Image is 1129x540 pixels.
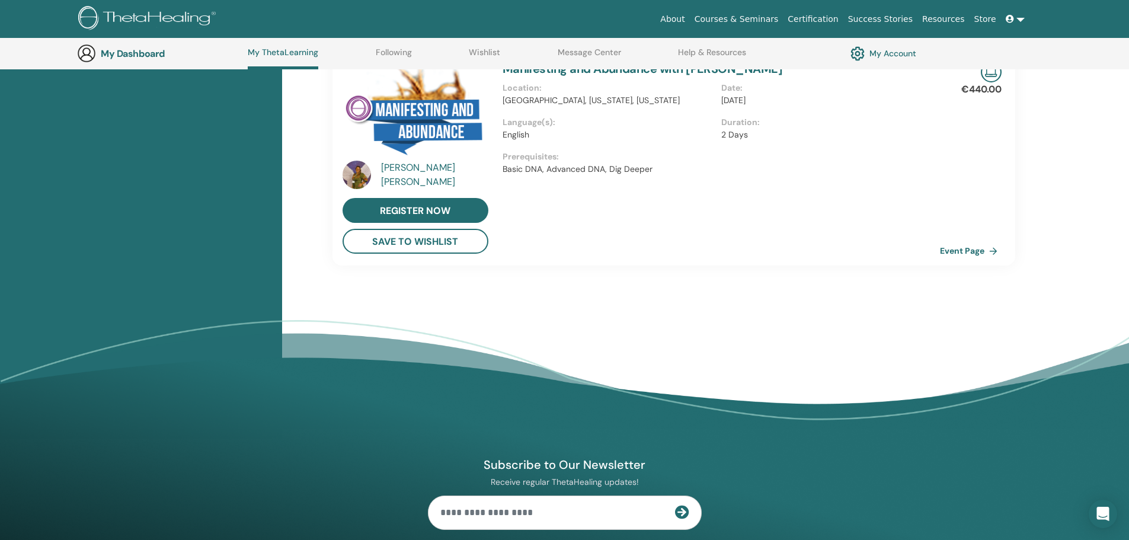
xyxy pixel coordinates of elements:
[101,48,219,59] h3: My Dashboard
[248,47,318,69] a: My ThetaLearning
[970,8,1001,30] a: Store
[850,43,865,63] img: cog.svg
[428,457,702,472] h4: Subscribe to Our Newsletter
[77,44,96,63] img: generic-user-icon.jpg
[721,129,933,141] p: 2 Days
[343,62,488,164] img: Manifesting and Abundance
[678,47,746,66] a: Help & Resources
[469,47,500,66] a: Wishlist
[78,6,220,33] img: logo.png
[503,116,714,129] p: Language(s) :
[981,62,1002,82] img: Live Online Seminar
[721,94,933,107] p: [DATE]
[721,116,933,129] p: Duration :
[940,242,1002,260] a: Event Page
[843,8,917,30] a: Success Stories
[343,161,371,189] img: default.jpg
[850,43,916,63] a: My Account
[428,477,702,487] p: Receive regular ThetaHealing updates!
[503,129,714,141] p: English
[961,82,1002,97] p: €440.00
[376,47,412,66] a: Following
[721,82,933,94] p: Date :
[380,205,450,217] span: register now
[917,8,970,30] a: Resources
[655,8,689,30] a: About
[690,8,783,30] a: Courses & Seminars
[503,151,940,163] p: Prerequisites :
[343,198,488,223] a: register now
[558,47,621,66] a: Message Center
[503,163,940,175] p: Basic DNA, Advanced DNA, Dig Deeper
[783,8,843,30] a: Certification
[503,82,714,94] p: Location :
[381,161,491,189] a: [PERSON_NAME] [PERSON_NAME]
[1089,500,1117,528] div: Open Intercom Messenger
[343,229,488,254] button: save to wishlist
[503,94,714,107] p: [GEOGRAPHIC_DATA], [US_STATE], [US_STATE]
